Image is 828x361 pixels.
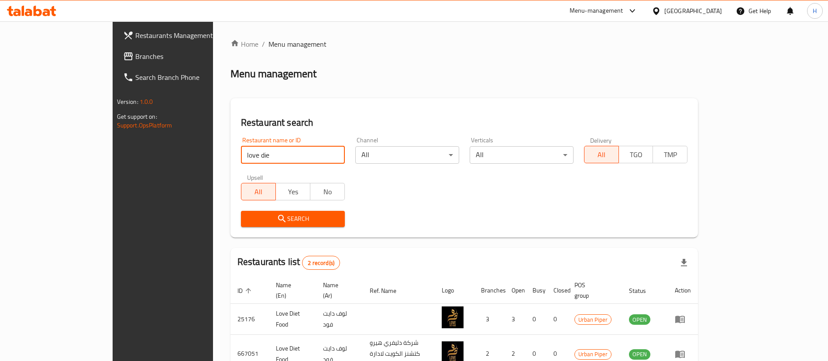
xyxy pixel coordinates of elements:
span: All [588,148,615,161]
span: All [245,186,272,198]
span: POS group [574,280,612,301]
span: Urban Piper [575,349,611,359]
span: OPEN [629,349,650,359]
span: Get support on: [117,111,157,122]
label: Delivery [590,137,612,143]
h2: Restaurants list [237,255,340,270]
span: Name (Ar) [323,280,352,301]
th: Branches [474,277,505,304]
span: Status [629,285,657,296]
span: Urban Piper [575,315,611,325]
div: [GEOGRAPHIC_DATA] [664,6,722,16]
th: Logo [435,277,474,304]
div: OPEN [629,314,650,325]
span: H [813,6,817,16]
span: Search [248,213,338,224]
span: Restaurants Management [135,30,244,41]
td: 3 [474,304,505,335]
h2: Restaurant search [241,116,688,129]
span: TMP [656,148,684,161]
button: All [584,146,619,163]
nav: breadcrumb [230,39,698,49]
div: Menu [675,314,691,324]
div: Export file [673,252,694,273]
span: ID [237,285,254,296]
button: All [241,183,276,200]
span: Ref. Name [370,285,408,296]
span: Version: [117,96,138,107]
th: Closed [546,277,567,304]
td: Love Diet Food [269,304,316,335]
span: TGO [622,148,650,161]
button: Search [241,211,345,227]
a: Restaurants Management [116,25,251,46]
button: TMP [653,146,687,163]
div: All [470,146,574,164]
th: Busy [526,277,546,304]
button: Yes [275,183,310,200]
img: Love Diet Food [442,306,464,328]
button: No [310,183,345,200]
span: Yes [279,186,307,198]
input: Search for restaurant name or ID.. [241,146,345,164]
span: 1.0.0 [140,96,153,107]
li: / [262,39,265,49]
div: Total records count [302,256,340,270]
td: 0 [526,304,546,335]
div: All [355,146,459,164]
a: Support.OpsPlatform [117,120,172,131]
span: Search Branch Phone [135,72,244,83]
td: لوف دايت فود [316,304,363,335]
h2: Menu management [230,67,316,81]
th: Action [668,277,698,304]
button: TGO [618,146,653,163]
td: 3 [505,304,526,335]
div: Menu [675,349,691,359]
a: Branches [116,46,251,67]
div: Menu-management [570,6,623,16]
label: Upsell [247,174,263,180]
th: Open [505,277,526,304]
a: Search Branch Phone [116,67,251,88]
span: OPEN [629,315,650,325]
td: 0 [546,304,567,335]
span: Name (En) [276,280,306,301]
span: Branches [135,51,244,62]
span: No [314,186,341,198]
span: Menu management [268,39,326,49]
span: 2 record(s) [302,259,340,267]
